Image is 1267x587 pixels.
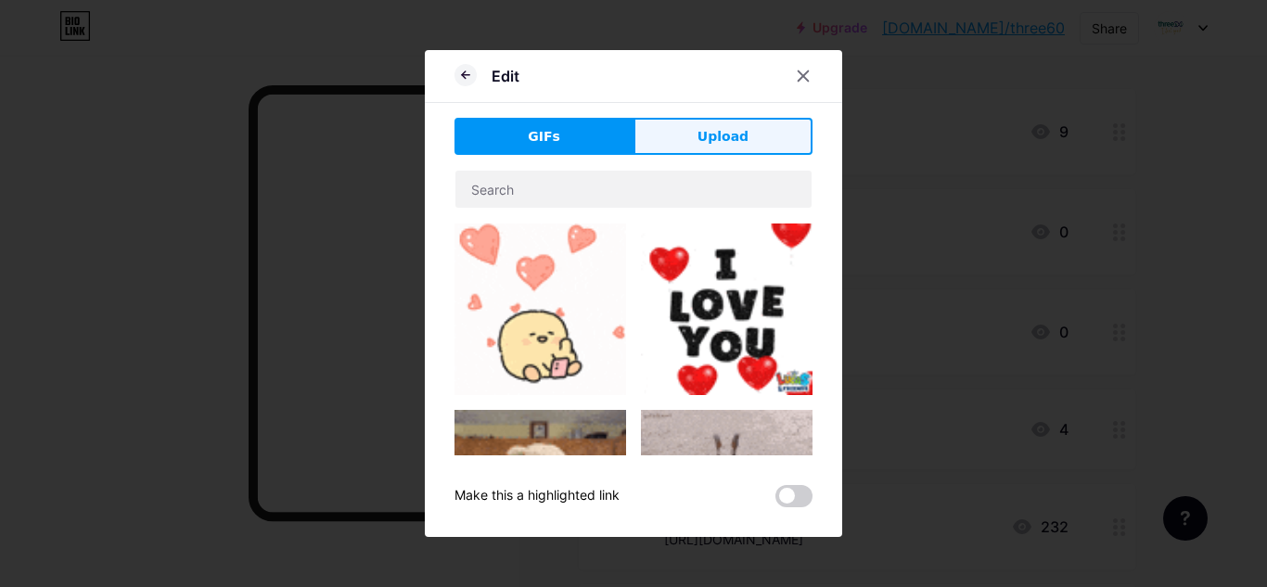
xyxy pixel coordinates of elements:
button: Upload [633,118,813,155]
span: GIFs [528,127,560,147]
div: Make this a highlighted link [454,485,620,507]
span: Upload [697,127,749,147]
img: Gihpy [454,223,626,395]
img: Gihpy [641,223,813,395]
input: Search [455,171,812,208]
div: Edit [492,65,519,87]
button: GIFs [454,118,633,155]
img: Gihpy [641,410,813,554]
